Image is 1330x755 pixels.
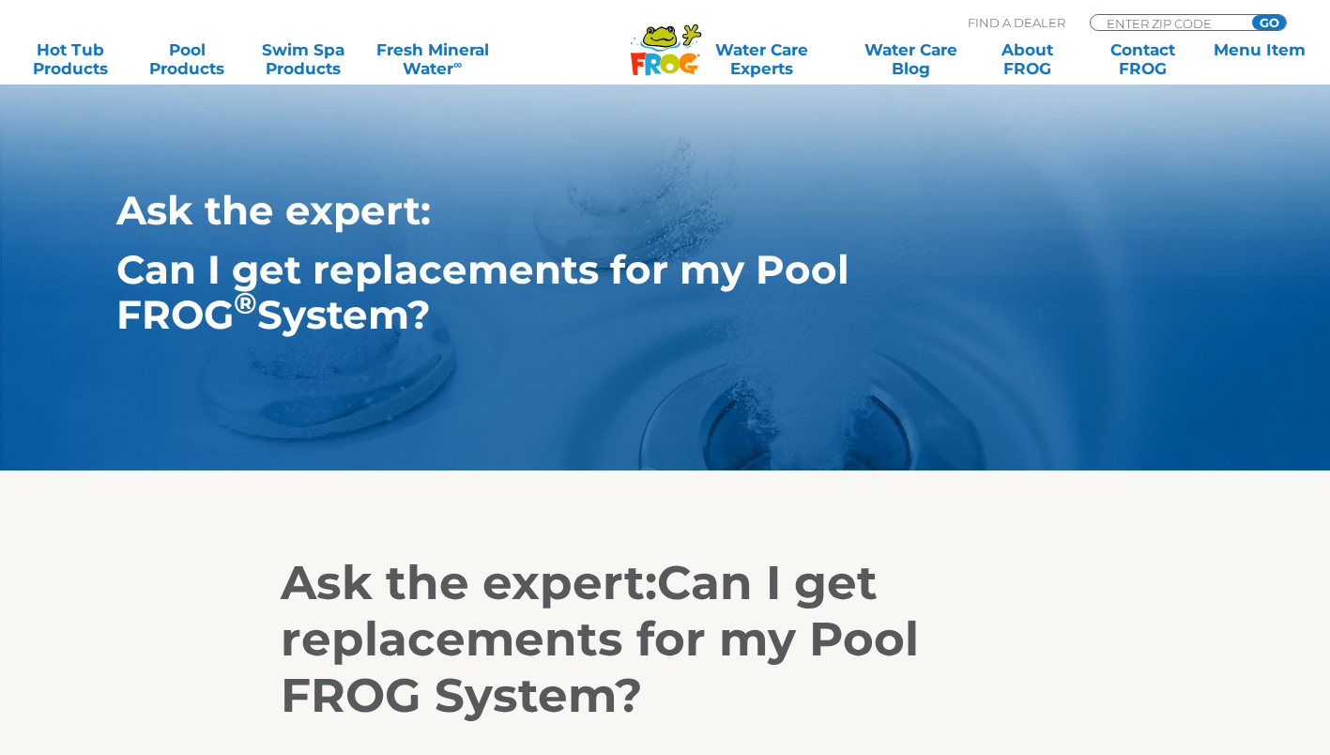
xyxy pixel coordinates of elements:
a: Water CareBlog [859,40,962,78]
input: Zip Code Form [1105,15,1231,31]
input: GO [1252,15,1286,30]
a: Fresh MineralWater∞ [368,40,497,78]
a: AboutFROG [975,40,1078,78]
sup: ∞ [453,57,462,71]
h1: Ask the expert: [116,188,1127,233]
a: Hot TubProducts [19,40,122,78]
a: PoolProducts [135,40,238,78]
a: Water CareExperts [678,40,846,78]
strong: Ask the expert: [281,554,657,611]
a: ContactFROG [1092,40,1195,78]
p: Find A Dealer [968,14,1065,31]
a: Menu Item [1208,40,1311,78]
sup: ® [234,285,257,321]
a: Swim SpaProducts [252,40,355,78]
strong: Can I get replacements for my Pool FROG System? [116,245,849,339]
strong: Can I get replacements for my Pool FROG System? [281,554,919,724]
